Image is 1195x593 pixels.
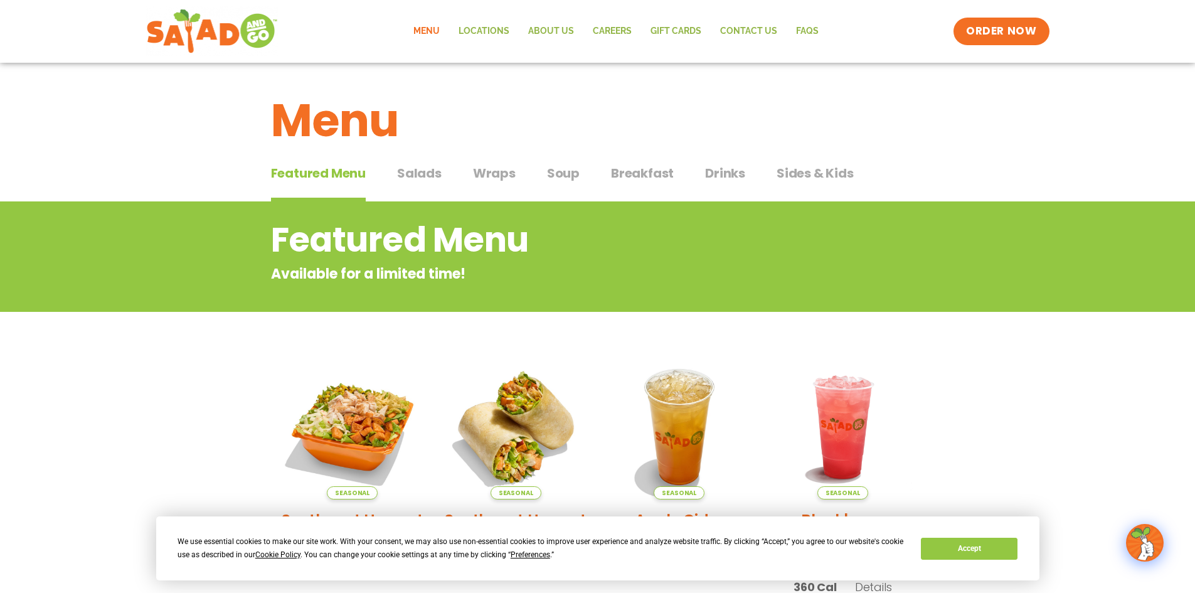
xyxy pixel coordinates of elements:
span: Cookie Policy [255,550,300,559]
span: Seasonal [327,486,378,500]
nav: Menu [404,17,828,46]
h1: Menu [271,87,925,154]
img: new-SAG-logo-768×292 [146,6,279,56]
img: Product photo for Blackberry Bramble Lemonade [770,355,915,500]
a: About Us [519,17,583,46]
div: Cookie Consent Prompt [156,516,1039,580]
a: Contact Us [711,17,787,46]
div: Tabbed content [271,159,925,202]
span: Breakfast [611,164,674,183]
h2: Featured Menu [271,215,824,265]
div: We use essential cookies to make our site work. With your consent, we may also use non-essential ... [178,535,906,562]
a: ORDER NOW [953,18,1049,45]
a: FAQs [787,17,828,46]
h2: Southwest Harvest Wrap [443,509,588,553]
span: Seasonal [654,486,704,500]
img: Product photo for Southwest Harvest Salad [280,355,425,500]
span: Featured Menu [271,164,366,183]
a: GIFT CARDS [641,17,711,46]
span: Preferences [511,550,550,559]
p: Available for a limited time! [271,264,824,284]
span: Wraps [473,164,516,183]
a: Locations [449,17,519,46]
span: Soup [547,164,580,183]
span: Drinks [705,164,745,183]
span: Salads [397,164,442,183]
img: wpChatIcon [1127,525,1162,560]
h2: Apple Cider Lemonade [607,509,752,553]
span: Seasonal [491,486,541,500]
button: Accept [921,538,1017,560]
span: Sides & Kids [777,164,854,183]
h2: Blackberry [PERSON_NAME] Lemonade [770,509,915,575]
img: Product photo for Apple Cider Lemonade [607,355,752,500]
span: ORDER NOW [966,24,1036,39]
span: Seasonal [817,486,868,500]
h2: Southwest Harvest Salad [280,509,425,553]
a: Menu [404,17,449,46]
a: Careers [583,17,641,46]
img: Product photo for Southwest Harvest Wrap [443,355,588,500]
